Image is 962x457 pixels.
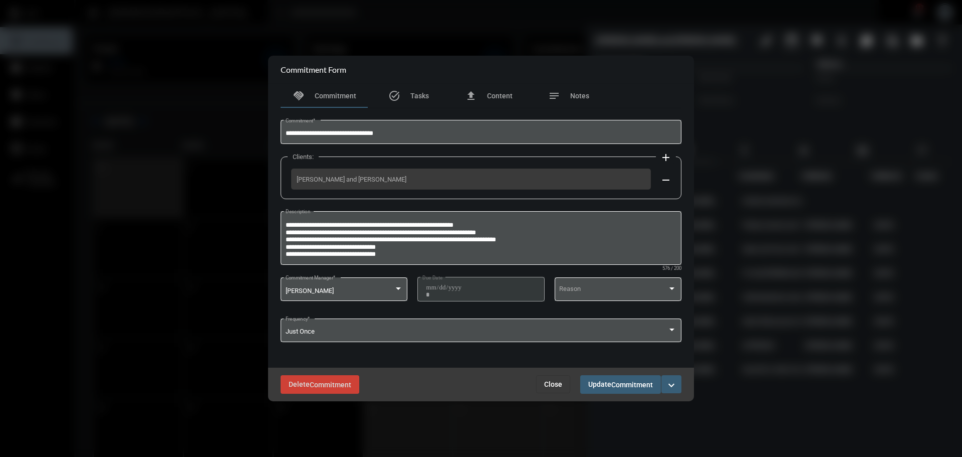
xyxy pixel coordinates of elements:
[544,380,562,388] span: Close
[588,380,653,388] span: Update
[660,174,672,186] mat-icon: remove
[315,92,356,100] span: Commitment
[410,92,429,100] span: Tasks
[580,375,661,394] button: UpdateCommitment
[487,92,513,100] span: Content
[286,287,334,294] span: [PERSON_NAME]
[665,379,677,391] mat-icon: expand_more
[465,90,477,102] mat-icon: file_upload
[570,92,589,100] span: Notes
[286,328,315,335] span: Just Once
[388,90,400,102] mat-icon: task_alt
[281,375,359,394] button: DeleteCommitment
[548,90,560,102] mat-icon: notes
[611,381,653,389] span: Commitment
[281,65,346,74] h2: Commitment Form
[289,380,351,388] span: Delete
[660,151,672,164] mat-icon: add
[288,153,319,161] label: Clients:
[536,375,570,393] button: Close
[293,90,305,102] mat-icon: handshake
[662,266,681,271] mat-hint: 576 / 200
[310,381,351,389] span: Commitment
[297,176,645,183] span: [PERSON_NAME] and [PERSON_NAME]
